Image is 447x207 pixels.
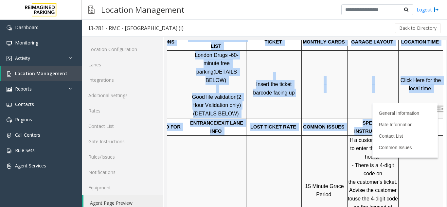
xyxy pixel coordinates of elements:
img: 'icon' [7,164,12,169]
span: LOST TICKET RATE [83,84,129,90]
span: 15 Minute Grace Period [138,144,178,158]
img: 'icon' [7,25,12,30]
span: Contacts [15,101,34,107]
span: Call Centers [15,132,40,138]
span: Location Management [15,70,67,77]
img: 'icon' [7,71,12,77]
img: 'icon' [7,87,12,92]
span: - There is a 4-digit code on the customer's ticket. [182,123,231,145]
a: Contact List [212,94,236,99]
h3: Location Management [98,2,188,18]
span: If a customer needs to enter the lot after hours: [183,97,230,120]
a: General Information [212,71,252,76]
div: I3-281 - RMC - [GEOGRAPHIC_DATA] (I) [89,24,184,32]
a: Location Management [1,66,82,81]
a: Logout [417,6,439,13]
span: Activity [15,55,30,61]
span: Agent Services [15,163,46,169]
span: Regions [15,116,32,123]
a: Rate Information [212,82,246,87]
span: Reports [15,86,32,92]
span: Customer stuck at [GEOGRAPHIC_DATA] (door after main exit): [136,168,180,199]
img: 'icon' [7,117,12,123]
img: pageIcon [88,2,95,18]
span: COMMON ISSUES [136,84,177,90]
a: Additional Settings [82,88,163,103]
img: 'icon' [7,56,12,61]
a: Click Here for the local time [234,38,276,52]
span: Monitoring [15,40,38,46]
img: 'icon' [7,148,12,153]
a: Rules/Issues [82,149,163,164]
a: Location Configuration [82,42,163,57]
span: London Drugs - [28,12,64,18]
a: Notifications [82,164,163,180]
span: ENTRANCE/EXIT LANE INFO [23,80,78,94]
span: (DETAILS BELOW) [39,29,72,43]
a: Gate Instructions [82,134,163,149]
span: Dashboard [15,24,39,30]
a: Common Issues [212,105,245,110]
button: Back to Directory [395,23,441,33]
a: Lanes [82,57,163,72]
span: use the 4-digit code on the keypad at the London Drugs pedestrian door and the door will open for... [182,156,232,203]
img: 'icon' [7,133,12,138]
span: Insert the ticket barcode facing up [86,42,128,56]
span: Good life validation [25,54,70,60]
img: logout [434,6,439,13]
img: 'icon' [7,102,12,107]
span: Rule Sets [15,147,35,153]
span: (DETAILS BELOW) [26,71,72,77]
img: Open/Close Sidebar Menu [270,66,277,72]
a: Rates [82,103,163,118]
span: Advise the customer to [181,147,231,162]
span: 60-minute free parking [29,12,72,35]
a: Contact List [82,118,163,134]
a: Equipment [82,180,163,195]
img: 'icon' [7,41,12,46]
a: Integrations [82,72,163,88]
